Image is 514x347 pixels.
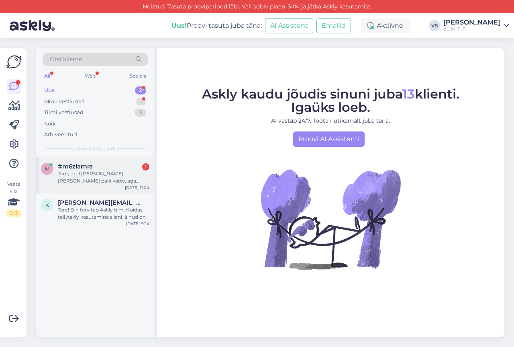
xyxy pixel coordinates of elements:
[45,166,49,172] span: m
[171,22,187,29] b: Uus!
[258,147,403,292] img: No Chat active
[44,109,84,117] div: Tiimi vestlused
[58,170,149,185] div: Tere, mul [PERSON_NAME]. [PERSON_NAME] paki kätte, aga kahjuks oli saadetud vale veekeetja. Telli...
[171,21,262,31] div: Proovi tasuta juba täna:
[285,3,301,10] a: SIIN
[429,20,440,31] div: VS
[43,71,52,81] div: All
[45,202,49,208] span: k
[135,109,146,117] div: 0
[6,209,21,217] div: 0 / 3
[402,86,415,102] span: 13
[443,19,509,32] a: [PERSON_NAME]oü M-T-P
[44,86,55,94] div: Uus
[77,145,114,152] span: Uued vestlused
[135,86,146,94] div: 2
[125,185,149,191] div: [DATE] 11:04
[265,18,313,33] button: AI Assistent
[443,19,500,26] div: [PERSON_NAME]
[361,18,410,33] div: Aktiivne
[443,26,500,32] div: oü M-T-P
[44,98,84,106] div: Minu vestlused
[136,98,146,106] div: 1
[202,86,459,115] span: Askly kaudu jõudis sinuni juba klienti. Igaüks loeb.
[128,71,148,81] div: Socials
[44,120,56,128] div: Kõik
[6,181,21,217] div: Vaata siia
[142,163,149,170] div: 1
[6,54,22,70] img: Askly Logo
[126,221,149,227] div: [DATE] 9:24
[58,163,93,170] span: #m6zlamra
[58,206,149,221] div: Tere! Siin tervitab Askly tiim. Kuidas teil Askly kasutamine siiani läinud on? Kas mõni uus klien...
[202,117,459,125] p: AI vastab 24/7. Tööta nutikamalt juba täna.
[316,18,351,33] button: Emailid
[50,55,82,64] span: Otsi kliente
[44,131,77,139] div: Arhiveeritud
[58,199,141,206] span: katre@askly.me
[83,71,97,81] div: Web
[293,131,365,147] a: Proovi AI Assistenti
